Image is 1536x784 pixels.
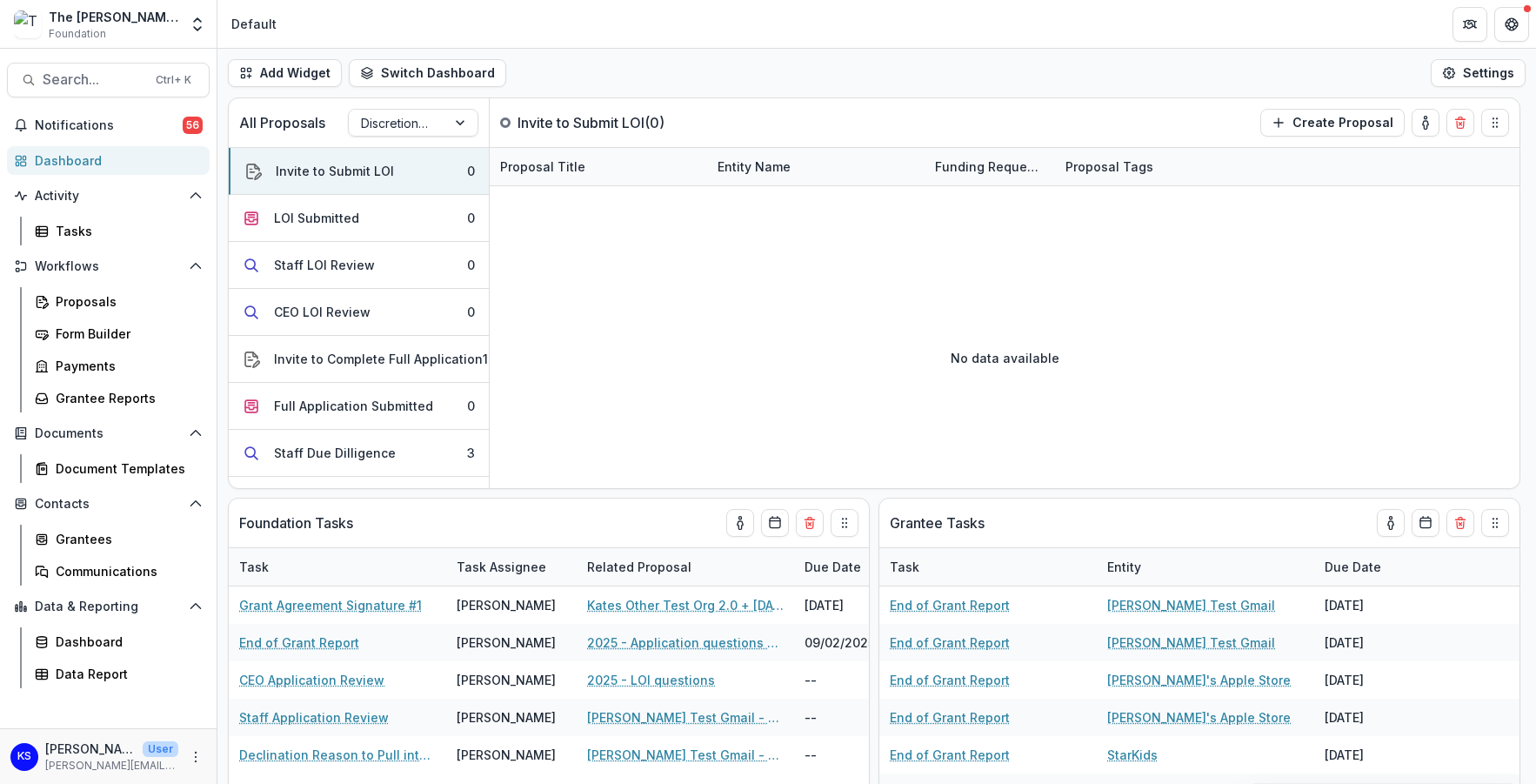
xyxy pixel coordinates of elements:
a: Dashboard [7,146,210,175]
div: [DATE] [1314,661,1445,699]
div: Task [229,558,279,576]
div: -- [794,661,925,699]
div: [DATE] [1314,586,1445,624]
div: [PERSON_NAME] [457,633,556,652]
div: Due Date [1314,548,1445,586]
button: Invite to Submit LOI0 [229,148,489,195]
div: Tasks [56,222,196,240]
div: 1 [483,350,488,368]
a: Grant Agreement Signature #1 [239,596,422,614]
div: Proposal Tags [1055,148,1272,185]
button: Switch Dashboard [349,59,506,87]
a: Document Templates [28,454,210,483]
a: Staff Application Review [239,708,389,727]
div: Staff Due Dilligence [274,444,396,462]
div: Due Date [794,548,925,586]
span: Documents [35,426,182,441]
div: Ctrl + K [152,70,195,90]
a: [PERSON_NAME] Test Gmail - 2025 - LOI questions [587,746,784,764]
p: Invite to Submit LOI ( 0 ) [518,112,664,133]
div: Entity [1097,548,1314,586]
div: Due Date [794,558,872,576]
div: 09/02/2025 [794,624,925,661]
a: Communications [28,557,210,586]
p: [PERSON_NAME][EMAIL_ADDRESS][DOMAIN_NAME] [45,758,178,774]
div: Document Templates [56,459,196,478]
div: Task Assignee [446,558,557,576]
p: All Proposals [239,112,325,133]
a: End of Grant Report [890,633,1010,652]
a: [PERSON_NAME]'s Apple Store [1107,671,1291,689]
a: End of Grant Report [890,708,1010,727]
span: Foundation [49,26,106,42]
button: Full Application Submitted0 [229,383,489,430]
div: Dashboard [56,633,196,651]
button: CEO LOI Review0 [229,289,489,336]
button: Open entity switcher [185,7,210,42]
a: Dashboard [28,627,210,656]
button: LOI Submitted0 [229,195,489,242]
div: Entity Name [707,148,925,185]
button: Open Documents [7,419,210,447]
a: Kates Other Test Org 2.0 + [DATE] [587,596,784,614]
a: StarKids [1107,746,1158,764]
a: [PERSON_NAME] Test Gmail [1107,596,1275,614]
div: [DATE] [1314,736,1445,774]
a: Declination Reason to Pull into Emails [239,746,436,764]
div: [PERSON_NAME] [457,596,556,614]
div: Invite to Submit LOI [276,162,394,180]
div: -- [794,699,925,736]
div: Proposal Title [490,157,596,176]
div: Proposal Tags [1055,157,1164,176]
div: Task [229,548,446,586]
div: 0 [467,303,475,321]
div: Due Date [1314,558,1392,576]
div: LOI Submitted [274,209,359,227]
button: toggle-assigned-to-me [726,509,754,537]
div: Communications [56,562,196,580]
button: Drag [1481,509,1509,537]
div: Proposal Title [490,148,707,185]
a: [PERSON_NAME] Test Gmail [1107,633,1275,652]
a: Payments [28,352,210,380]
a: 2025 - LOI questions [587,671,715,689]
button: Open Workflows [7,252,210,280]
button: Add Widget [228,59,342,87]
a: Grantees [28,525,210,553]
div: Dashboard [35,151,196,170]
a: End of Grant Report [890,671,1010,689]
div: Default [231,15,277,33]
img: The Frist Foundation Workflow Sandbox [14,10,42,38]
button: Invite to Complete Full Application1 [229,336,489,383]
div: [DATE] [1314,624,1445,661]
div: Invite to Complete Full Application [274,350,483,368]
span: Data & Reporting [35,600,182,614]
button: Drag [1481,109,1509,137]
button: Delete card [796,509,824,537]
div: [PERSON_NAME] [457,746,556,764]
a: [PERSON_NAME]'s Apple Store [1107,708,1291,727]
div: [PERSON_NAME] [457,671,556,689]
button: toggle-assigned-to-me [1412,109,1439,137]
a: End of Grant Report [890,596,1010,614]
div: The [PERSON_NAME] Foundation Workflow Sandbox [49,8,178,26]
div: Funding Requested [925,148,1055,185]
button: Calendar [761,509,789,537]
button: Partners [1453,7,1487,42]
button: Staff Due Dilligence3 [229,430,489,477]
p: [PERSON_NAME] [45,740,136,758]
a: Proposals [28,287,210,316]
div: [DATE] [794,586,925,624]
button: toggle-assigned-to-me [1377,509,1405,537]
div: Related Proposal [577,548,794,586]
nav: breadcrumb [224,11,284,37]
div: Task Assignee [446,548,577,586]
div: 0 [467,397,475,415]
button: Staff LOI Review0 [229,242,489,289]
